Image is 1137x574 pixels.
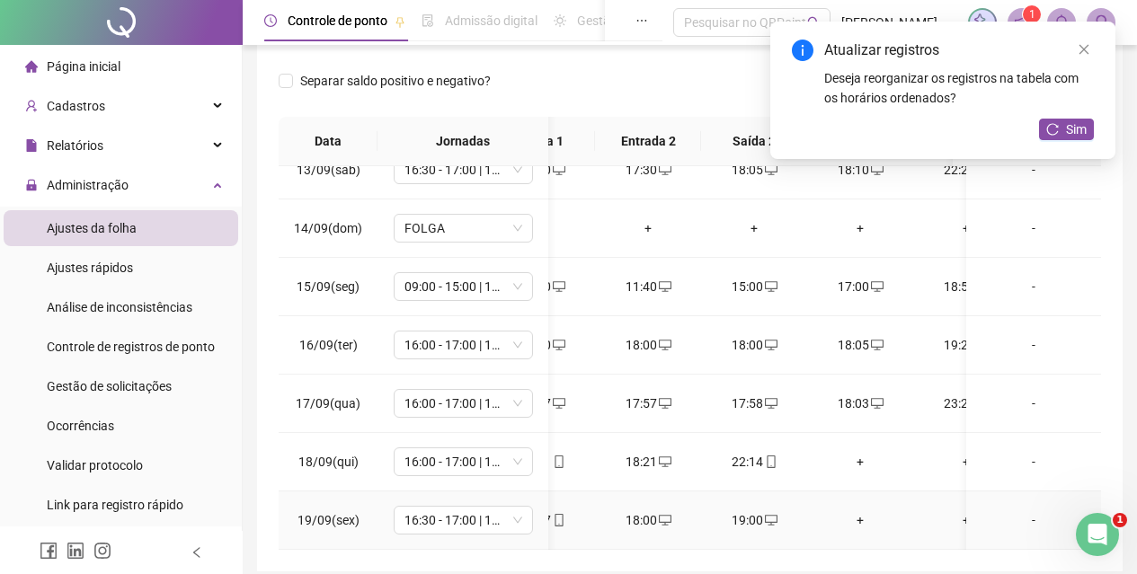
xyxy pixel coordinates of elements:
[928,277,1005,296] div: 18:50
[47,379,172,393] span: Gestão de solicitações
[445,13,537,28] span: Admissão digital
[395,16,405,27] span: pushpin
[928,510,1005,530] div: +
[981,277,1087,296] div: -
[47,419,114,433] span: Ocorrências
[47,340,215,354] span: Controle de registros de ponto
[47,498,183,512] span: Link para registro rápido
[981,218,1087,238] div: -
[47,261,133,275] span: Ajustes rápidos
[1053,14,1070,31] span: bell
[609,160,687,180] div: 17:30
[869,280,884,293] span: desktop
[299,338,358,352] span: 16/09(ter)
[67,542,84,560] span: linkedin
[47,99,105,113] span: Cadastros
[47,300,192,314] span: Análise de inconsistências
[1113,513,1127,527] span: 1
[554,14,566,27] span: sun
[635,14,648,27] span: ellipsis
[1046,123,1059,136] span: reload
[1078,43,1090,56] span: close
[822,393,899,413] div: 18:03
[928,218,1005,238] div: +
[981,393,1087,413] div: -
[763,163,777,176] span: desktop
[1088,9,1115,36] img: 88819
[47,221,137,235] span: Ajustes da folha
[404,390,522,417] span: 16:00 - 17:00 | 17:30 - 23:00
[763,514,777,526] span: desktop
[404,156,522,183] span: 16:30 - 17:00 | 17:30 - 23:30
[928,393,1005,413] div: 23:26
[822,277,899,296] div: 17:00
[25,100,38,112] span: user-add
[25,139,38,152] span: file
[822,510,899,530] div: +
[1074,40,1094,59] a: Close
[869,397,884,410] span: desktop
[191,546,203,559] span: left
[824,68,1094,108] div: Deseja reorganizar os registros na tabela com os horários ordenados?
[657,339,671,351] span: desktop
[609,277,687,296] div: 11:40
[609,393,687,413] div: 17:57
[807,16,821,30] span: search
[577,13,668,28] span: Gestão de férias
[792,40,813,61] span: info-circle
[293,71,498,91] span: Separar saldo positivo e negativo?
[297,163,360,177] span: 13/09(sáb)
[296,396,360,411] span: 17/09(qua)
[609,218,687,238] div: +
[715,277,793,296] div: 15:00
[47,178,129,192] span: Administração
[1029,8,1035,21] span: 1
[715,393,793,413] div: 17:58
[298,513,360,527] span: 19/09(sex)
[763,397,777,410] span: desktop
[928,452,1005,472] div: +
[595,117,701,166] th: Entrada 2
[404,273,522,300] span: 09:00 - 15:00 | 17:30 - 22:30
[47,59,120,74] span: Página inicial
[551,163,565,176] span: desktop
[47,138,103,153] span: Relatórios
[264,14,277,27] span: clock-circle
[1023,5,1041,23] sup: 1
[404,507,522,534] span: 16:30 - 17:00 | 17:30 - 23:30
[657,397,671,410] span: desktop
[715,218,793,238] div: +
[763,280,777,293] span: desktop
[715,160,793,180] div: 18:05
[824,40,1094,61] div: Atualizar registros
[551,514,565,526] span: mobile
[763,339,777,351] span: desktop
[981,452,1087,472] div: -
[981,335,1087,355] div: -
[25,60,38,73] span: home
[25,179,38,191] span: lock
[928,335,1005,355] div: 19:20
[93,542,111,560] span: instagram
[822,452,899,472] div: +
[378,117,548,166] th: Jornadas
[715,452,793,472] div: 22:14
[869,339,884,351] span: desktop
[404,331,522,358] span: 16:00 - 17:00 | 17:30 - 23:30
[279,117,378,166] th: Data
[422,14,434,27] span: file-done
[763,455,777,468] span: mobile
[841,13,957,32] span: [PERSON_NAME] - Vinho & [PERSON_NAME]
[657,280,671,293] span: desktop
[40,542,58,560] span: facebook
[404,448,522,475] span: 16:00 - 17:00 | 17:30 - 23:00
[404,215,522,242] span: FOLGA
[973,13,992,32] img: sparkle-icon.fc2bf0ac1784a2077858766a79e2daf3.svg
[551,280,565,293] span: desktop
[551,339,565,351] span: desktop
[294,221,362,235] span: 14/09(dom)
[657,163,671,176] span: desktop
[288,13,387,28] span: Controle de ponto
[981,510,1087,530] div: -
[657,514,671,526] span: desktop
